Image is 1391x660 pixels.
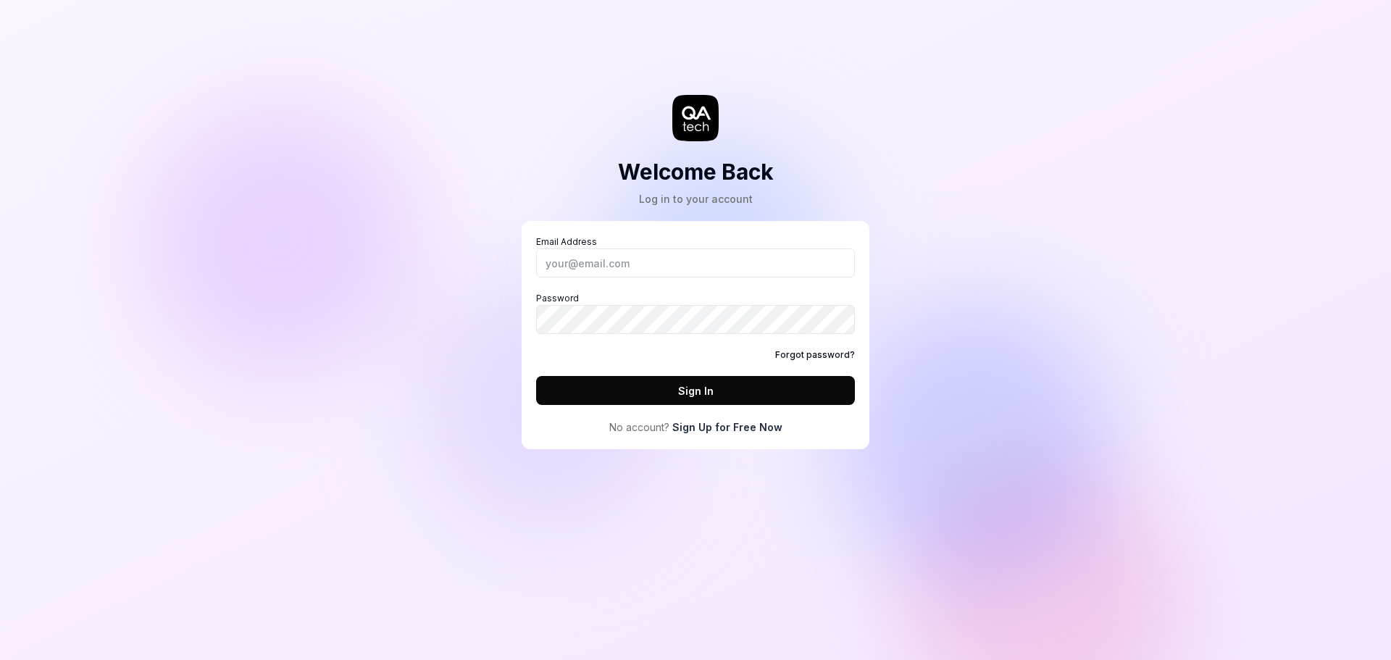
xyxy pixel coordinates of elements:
[536,292,855,334] label: Password
[775,348,855,362] a: Forgot password?
[618,156,774,188] h2: Welcome Back
[609,419,669,435] span: No account?
[536,305,855,334] input: Password
[618,191,774,206] div: Log in to your account
[536,248,855,277] input: Email Address
[672,419,782,435] a: Sign Up for Free Now
[536,376,855,405] button: Sign In
[536,235,855,277] label: Email Address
